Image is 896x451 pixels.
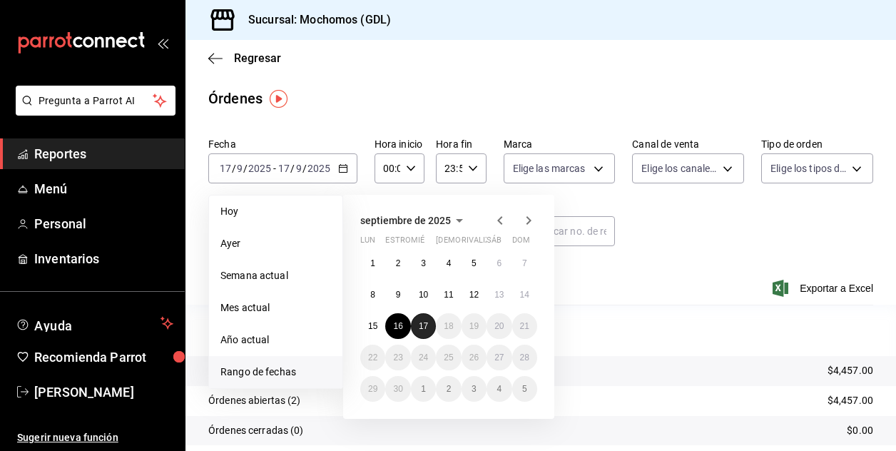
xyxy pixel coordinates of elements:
abbr: 2 de septiembre de 2025 [396,258,401,268]
abbr: 8 de septiembre de 2025 [370,290,375,300]
button: 2 de septiembre de 2025 [385,250,410,276]
span: / [243,163,248,174]
button: 4 de octubre de 2025 [487,376,511,402]
abbr: sábado [487,235,502,250]
font: Inventarios [34,251,99,266]
font: Personal [34,216,86,231]
abbr: 2 de octubre de 2025 [447,384,452,394]
span: Elige los tipos de orden [770,161,847,176]
label: Canal de venta [632,139,744,149]
button: 8 de septiembre de 2025 [360,282,385,308]
p: Órdenes abiertas (2) [208,393,301,408]
abbr: jueves [436,235,520,250]
button: 10 de septiembre de 2025 [411,282,436,308]
button: 6 de septiembre de 2025 [487,250,511,276]
span: Hoy [220,204,331,219]
button: Pregunta a Parrot AI [16,86,175,116]
input: ---- [248,163,272,174]
label: Fecha [208,139,357,149]
button: 3 de octubre de 2025 [462,376,487,402]
button: 4 de septiembre de 2025 [436,250,461,276]
abbr: 6 de septiembre de 2025 [497,258,502,268]
button: 21 de septiembre de 2025 [512,313,537,339]
label: Hora fin [436,139,486,149]
abbr: martes [385,235,430,250]
abbr: 23 de septiembre de 2025 [393,353,402,363]
button: 18 de septiembre de 2025 [436,313,461,339]
p: $4,457.00 [828,363,873,378]
abbr: 30 de septiembre de 2025 [393,384,402,394]
abbr: 7 de septiembre de 2025 [522,258,527,268]
button: 1 de septiembre de 2025 [360,250,385,276]
button: 5 de septiembre de 2025 [462,250,487,276]
abbr: 17 de septiembre de 2025 [419,321,428,331]
span: Elige las marcas [513,161,586,176]
button: 7 de septiembre de 2025 [512,250,537,276]
font: Sugerir nueva función [17,432,118,443]
button: 16 de septiembre de 2025 [385,313,410,339]
h3: Sucursal: Mochomos (GDL) [237,11,391,29]
button: open_drawer_menu [157,37,168,49]
abbr: 21 de septiembre de 2025 [520,321,529,331]
button: 19 de septiembre de 2025 [462,313,487,339]
font: Recomienda Parrot [34,350,146,365]
button: Exportar a Excel [775,280,873,297]
abbr: 1 de septiembre de 2025 [370,258,375,268]
span: - [273,163,276,174]
abbr: lunes [360,235,375,250]
span: Semana actual [220,268,331,283]
span: Pregunta a Parrot AI [39,93,153,108]
button: 14 de septiembre de 2025 [512,282,537,308]
abbr: domingo [512,235,530,250]
button: 5 de octubre de 2025 [512,376,537,402]
abbr: 12 de septiembre de 2025 [469,290,479,300]
abbr: 29 de septiembre de 2025 [368,384,377,394]
font: Reportes [34,146,86,161]
abbr: viernes [462,235,501,250]
button: 1 de octubre de 2025 [411,376,436,402]
font: [PERSON_NAME] [34,385,134,400]
button: 29 de septiembre de 2025 [360,376,385,402]
span: / [302,163,307,174]
span: Ayer [220,236,331,251]
abbr: 11 de septiembre de 2025 [444,290,453,300]
abbr: 5 de octubre de 2025 [522,384,527,394]
button: 25 de septiembre de 2025 [436,345,461,370]
button: 27 de septiembre de 2025 [487,345,511,370]
abbr: 24 de septiembre de 2025 [419,353,428,363]
abbr: 3 de octubre de 2025 [472,384,477,394]
img: Marcador de información sobre herramientas [270,90,287,108]
abbr: 1 de octubre de 2025 [421,384,426,394]
span: septiembre de 2025 [360,215,451,226]
abbr: 4 de octubre de 2025 [497,384,502,394]
button: septiembre de 2025 [360,212,468,229]
abbr: 25 de septiembre de 2025 [444,353,453,363]
input: -- [278,163,290,174]
button: 22 de septiembre de 2025 [360,345,385,370]
span: / [232,163,236,174]
abbr: miércoles [411,235,424,250]
button: 15 de septiembre de 2025 [360,313,385,339]
abbr: 4 de septiembre de 2025 [447,258,452,268]
abbr: 22 de septiembre de 2025 [368,353,377,363]
button: 30 de septiembre de 2025 [385,376,410,402]
abbr: 10 de septiembre de 2025 [419,290,428,300]
button: 28 de septiembre de 2025 [512,345,537,370]
abbr: 5 de septiembre de 2025 [472,258,477,268]
span: Rango de fechas [220,365,331,380]
abbr: 13 de septiembre de 2025 [494,290,504,300]
div: Órdenes [208,88,263,109]
label: Hora inicio [375,139,424,149]
label: Marca [504,139,616,149]
abbr: 9 de septiembre de 2025 [396,290,401,300]
input: -- [236,163,243,174]
p: $0.00 [847,423,873,438]
abbr: 26 de septiembre de 2025 [469,353,479,363]
a: Pregunta a Parrot AI [10,103,175,118]
abbr: 19 de septiembre de 2025 [469,321,479,331]
p: Órdenes cerradas (0) [208,423,304,438]
button: 24 de septiembre de 2025 [411,345,436,370]
font: Menú [34,181,68,196]
span: Año actual [220,333,331,348]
